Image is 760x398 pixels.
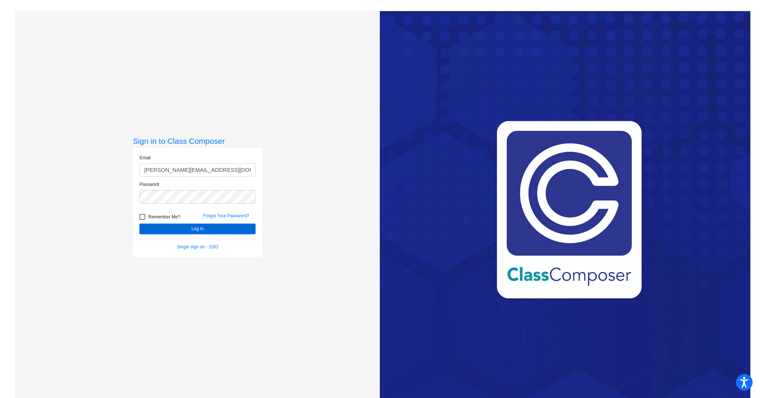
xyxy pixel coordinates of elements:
span: Remember Me? [148,212,180,221]
a: Forgot Your Password? [203,213,249,218]
h3: Sign in to Class Composer [133,136,262,146]
a: Single sign on - SSO [177,244,218,249]
button: Log In [139,224,256,234]
label: Password [139,181,159,188]
label: Email [139,154,151,161]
